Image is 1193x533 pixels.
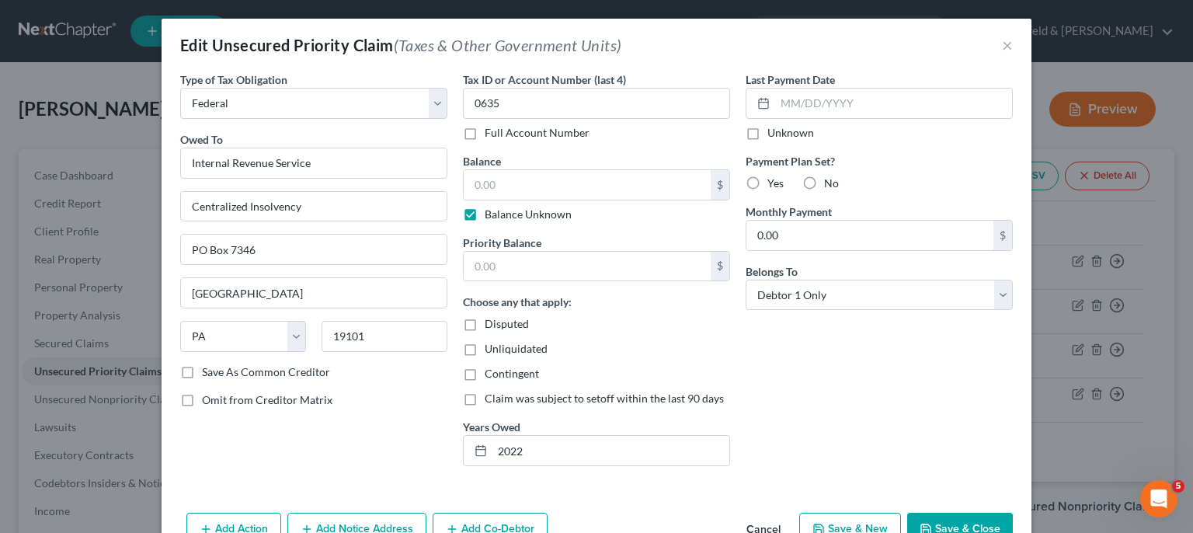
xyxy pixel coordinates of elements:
input: Enter zip... [322,321,447,352]
span: Disputed [485,317,529,330]
label: Save As Common Creditor [202,364,330,380]
span: No [824,176,839,190]
input: Enter city... [181,278,447,308]
label: Choose any that apply: [463,294,572,310]
input: 0.00 [746,221,993,250]
input: XXXX [463,88,730,119]
label: Unknown [767,125,814,141]
label: Balance Unknown [485,207,572,222]
iframe: Intercom live chat [1140,480,1177,517]
span: 5 [1172,480,1184,493]
label: Payment Plan Set? [746,153,1013,169]
div: $ [711,170,729,200]
input: Apt, Suite, etc... [181,235,447,264]
button: × [1002,36,1013,54]
label: Full Account Number [485,125,590,141]
div: $ [993,221,1012,250]
span: (Taxes & Other Government Units) [394,36,622,54]
span: Claim was subject to setoff within the last 90 days [485,392,724,405]
input: 0.00 [464,170,711,200]
input: MM/DD/YYYY [775,89,1012,118]
input: Search creditor by name... [180,148,447,179]
div: Edit Unsecured Priority Claim [180,34,621,56]
label: Years Owed [463,419,520,435]
label: Priority Balance [463,235,541,251]
label: Last Payment Date [746,71,835,88]
div: $ [711,252,729,281]
span: Unliquidated [485,342,548,355]
span: Type of Tax Obligation [180,73,287,86]
input: Enter address... [181,192,447,221]
span: Contingent [485,367,539,380]
span: Belongs To [746,265,798,278]
span: Omit from Creditor Matrix [202,393,332,406]
input: -- [492,436,729,465]
label: Balance [463,153,501,169]
input: 0.00 [464,252,711,281]
span: Owed To [180,133,223,146]
label: Tax ID or Account Number (last 4) [463,71,626,88]
label: Monthly Payment [746,204,832,220]
span: Yes [767,176,784,190]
